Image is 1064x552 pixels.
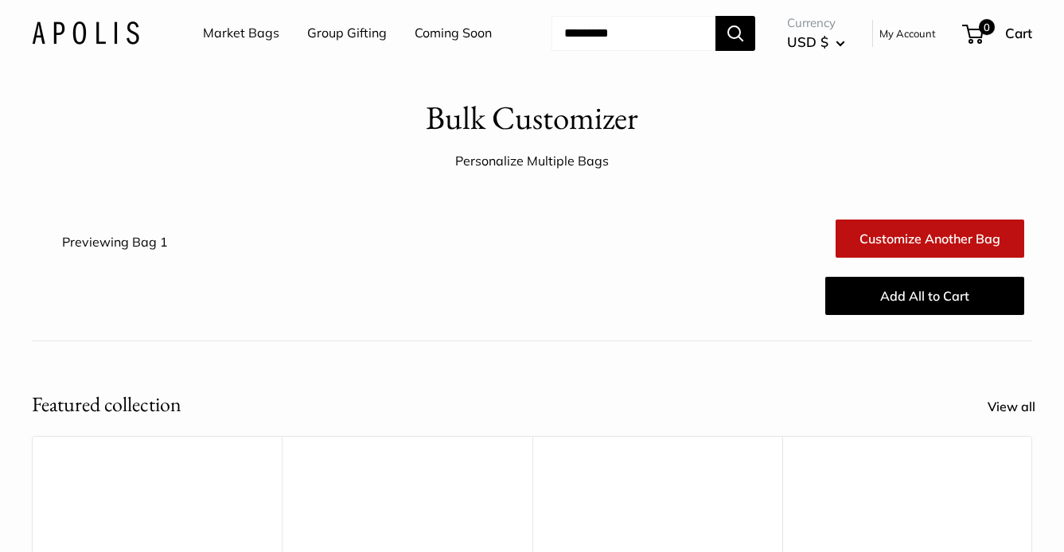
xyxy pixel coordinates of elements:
h1: Bulk Customizer [426,95,638,142]
span: Previewing Bag 1 [62,234,168,250]
span: Currency [787,12,845,34]
span: USD $ [787,33,828,50]
input: Search... [551,16,715,51]
a: Group Gifting [307,21,387,45]
a: My Account [879,24,936,43]
img: Apolis [32,21,139,45]
a: Market Bags [203,21,279,45]
button: Search [715,16,755,51]
a: Customize Another Bag [836,220,1024,258]
h2: Featured collection [32,389,181,420]
span: 0 [979,19,995,35]
span: Cart [1005,25,1032,41]
a: 0 Cart [964,21,1032,46]
div: Personalize Multiple Bags [455,150,609,173]
a: View all [988,395,1053,419]
a: Coming Soon [415,21,492,45]
button: USD $ [787,29,845,55]
button: Add All to Cart [825,277,1024,315]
